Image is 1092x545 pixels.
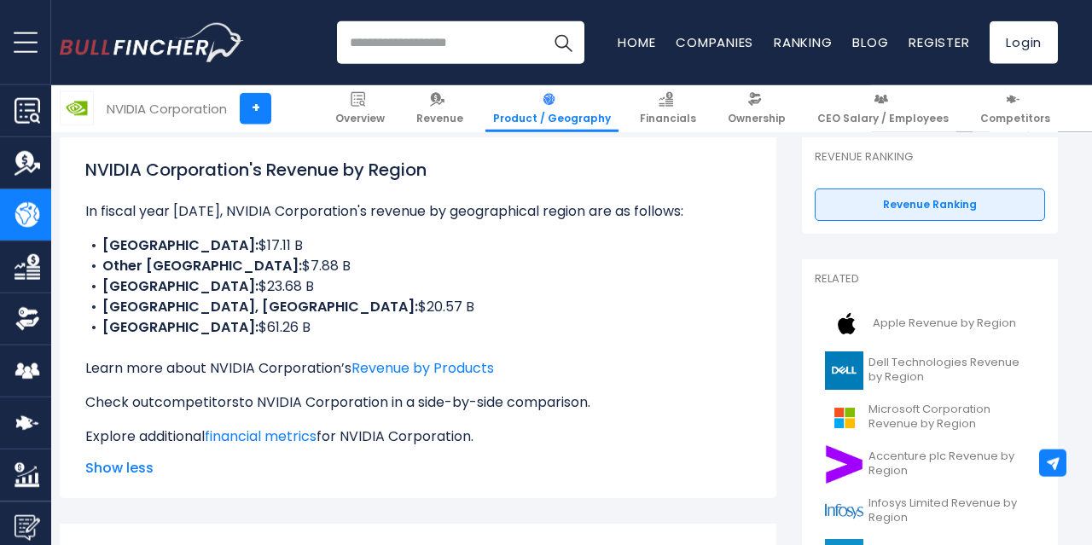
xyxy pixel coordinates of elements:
p: Check out to NVIDIA Corporation in a side-by-side comparison. [85,392,751,413]
img: AAPL logo [825,304,868,343]
a: Overview [328,85,392,132]
b: Other [GEOGRAPHIC_DATA]: [102,256,302,275]
h1: NVIDIA Corporation's Revenue by Region [85,157,751,183]
a: Microsoft Corporation Revenue by Region [815,394,1045,441]
span: Microsoft Corporation Revenue by Region [868,403,1035,432]
span: Ownership [728,112,786,125]
a: Go to homepage [60,23,243,62]
a: Companies [676,33,753,51]
span: Apple Revenue by Region [873,316,1016,331]
img: NVDA logo [61,92,93,125]
a: Blog [852,33,888,51]
div: NVIDIA Corporation [107,99,227,119]
a: Revenue by Products [351,358,494,378]
b: [GEOGRAPHIC_DATA]: [102,317,258,337]
span: Revenue [416,112,463,125]
a: Competitors [973,85,1058,132]
a: Product / Geography [485,85,619,132]
span: Overview [335,112,385,125]
b: [GEOGRAPHIC_DATA], [GEOGRAPHIC_DATA]: [102,297,418,316]
span: Financials [640,112,696,125]
a: competitors [154,392,239,412]
p: Explore additional for NVIDIA Corporation. [85,426,751,447]
a: Financials [632,85,704,132]
li: $20.57 B [85,297,751,317]
li: $17.11 B [85,235,751,256]
span: Infosys Limited Revenue by Region [868,496,1035,525]
a: Revenue [409,85,471,132]
img: ACN logo [825,445,863,484]
a: Revenue Ranking [815,188,1045,221]
span: CEO Salary / Employees [817,112,949,125]
span: Product / Geography [493,112,611,125]
a: Ranking [774,33,832,51]
a: Accenture plc Revenue by Region [815,441,1045,488]
span: Accenture plc Revenue by Region [868,449,1035,478]
a: CEO Salary / Employees [810,85,956,132]
li: $61.26 B [85,317,751,338]
img: Bullfincher logo [60,23,244,62]
img: MSFT logo [825,398,863,437]
a: Apple Revenue by Region [815,300,1045,347]
a: + [240,93,271,125]
a: Register [909,33,969,51]
p: In fiscal year [DATE], NVIDIA Corporation's revenue by geographical region are as follows: [85,201,751,222]
p: Learn more about NVIDIA Corporation’s [85,358,751,379]
button: Search [542,21,584,64]
a: Ownership [720,85,793,132]
img: INFY logo [825,492,863,531]
span: Competitors [980,112,1050,125]
b: [GEOGRAPHIC_DATA]: [102,276,258,296]
a: Dell Technologies Revenue by Region [815,347,1045,394]
a: financial metrics [205,426,317,446]
span: Dell Technologies Revenue by Region [868,356,1035,385]
img: Ownership [15,306,40,332]
a: Infosys Limited Revenue by Region [815,488,1045,535]
p: Related [815,272,1045,287]
a: Home [618,33,655,51]
p: Revenue Ranking [815,150,1045,165]
li: $23.68 B [85,276,751,297]
span: Show less [85,458,751,478]
li: $7.88 B [85,256,751,276]
img: DELL logo [825,351,863,390]
b: [GEOGRAPHIC_DATA]: [102,235,258,255]
a: Login [990,21,1058,64]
